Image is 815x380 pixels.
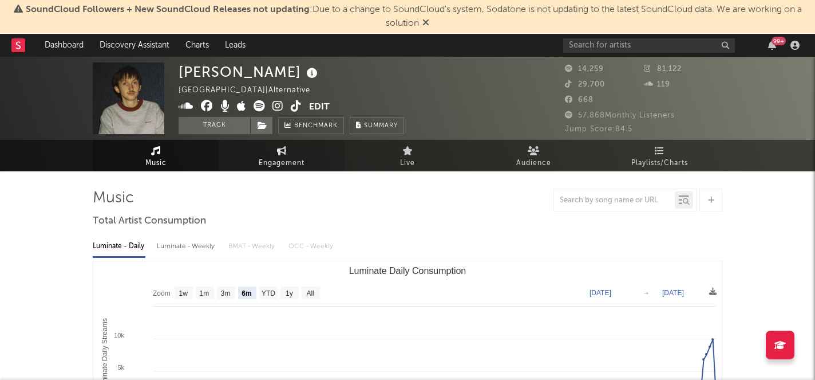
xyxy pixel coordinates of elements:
[563,38,735,53] input: Search for artists
[306,289,314,297] text: All
[422,19,429,28] span: Dismiss
[565,126,632,133] span: Jump Score: 84.5
[345,140,470,171] a: Live
[278,117,344,134] a: Benchmark
[470,140,596,171] a: Audience
[565,81,605,88] span: 29,700
[92,34,177,57] a: Discovery Assistant
[37,34,92,57] a: Dashboard
[644,81,670,88] span: 119
[286,289,293,297] text: 1y
[242,289,251,297] text: 6m
[114,332,124,339] text: 10k
[26,5,310,14] span: SoundCloud Followers + New SoundCloud Releases not updating
[177,34,217,57] a: Charts
[153,289,171,297] text: Zoom
[364,123,398,129] span: Summary
[309,100,330,115] button: Edit
[565,96,594,104] span: 668
[565,65,604,73] span: 14,259
[565,112,675,119] span: 57,868 Monthly Listeners
[350,117,404,134] button: Summary
[117,364,124,371] text: 5k
[93,140,219,171] a: Music
[179,62,321,81] div: [PERSON_NAME]
[145,156,167,170] span: Music
[219,140,345,171] a: Engagement
[294,119,338,133] span: Benchmark
[772,37,786,45] div: 99 +
[590,289,611,297] text: [DATE]
[259,156,304,170] span: Engagement
[554,196,675,205] input: Search by song name or URL
[179,117,250,134] button: Track
[643,289,650,297] text: →
[221,289,231,297] text: 3m
[400,156,415,170] span: Live
[644,65,682,73] span: 81,122
[26,5,802,28] span: : Due to a change to SoundCloud's system, Sodatone is not updating to the latest SoundCloud data....
[179,289,188,297] text: 1w
[217,34,254,57] a: Leads
[596,140,722,171] a: Playlists/Charts
[349,266,466,276] text: Luminate Daily Consumption
[262,289,275,297] text: YTD
[768,41,776,50] button: 99+
[662,289,684,297] text: [DATE]
[93,214,206,228] span: Total Artist Consumption
[93,237,145,256] div: Luminate - Daily
[157,237,217,256] div: Luminate - Weekly
[516,156,551,170] span: Audience
[631,156,688,170] span: Playlists/Charts
[200,289,209,297] text: 1m
[179,84,323,97] div: [GEOGRAPHIC_DATA] | Alternative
